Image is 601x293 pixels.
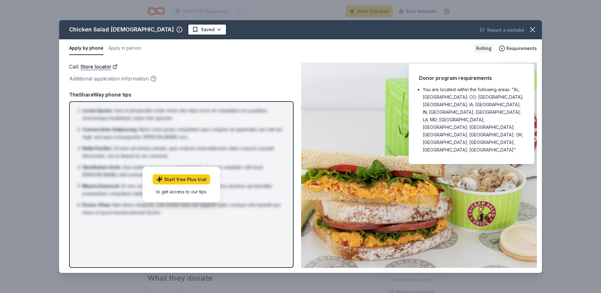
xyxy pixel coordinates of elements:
li: At vero eos et accusamus et iusto odio dignissimos ducimus qui blanditiis praesentium voluptatum ... [82,182,284,197]
li: Nam libero tempore, cum soluta nobis est eligendi optio cumque nihil impedit quo minus id quod ma... [82,201,284,216]
li: Ut enim ad minima veniam, quis nostrum exercitationem ullam corporis suscipit laboriosam, nisi ut... [82,145,284,160]
div: Additional application information [69,75,294,83]
button: Apply in person [108,42,141,55]
span: Requirements [506,45,537,52]
div: to get access to our tips [153,188,210,195]
span: Saved [201,26,215,33]
li: Sed ut perspiciatis unde omnis iste natus error sit voluptatem accusantium doloremque laudantium,... [82,107,284,122]
span: Lorem Ipsum : [82,108,113,113]
span: Mauris Euismod : [82,183,120,189]
span: Vestibulum Ante : [82,164,121,170]
button: Report a mistake [480,26,524,34]
a: Store locator [80,63,118,71]
div: Chicken Salad [DEMOGRAPHIC_DATA] [69,25,174,35]
li: You are located within the following areas: "AL; [GEOGRAPHIC_DATA]; CO; [GEOGRAPHIC_DATA]; [GEOGR... [423,86,524,154]
button: Requirements [499,45,537,52]
a: Start free Plus trial [153,174,210,185]
span: Donec Vitae : [82,202,111,207]
li: Nemo enim ipsam voluptatem quia voluptas sit aspernatur aut odit aut fugit, sed quia consequuntur... [82,126,284,141]
div: Call : [69,63,294,71]
div: Rolling [474,44,494,53]
span: Consectetur Adipiscing : [82,127,138,132]
button: Apply by phone [69,42,103,55]
span: Nulla Facilisi : [82,146,112,151]
button: Saved [188,24,227,35]
img: Image for Chicken Salad Chick [301,63,537,268]
div: Donor program requirements [419,74,524,82]
div: TheShareWay phone tips [69,91,294,99]
li: Quis autem vel eum iure reprehenderit qui in ea voluptate velit esse [PERSON_NAME] nihil molestia... [82,163,284,179]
